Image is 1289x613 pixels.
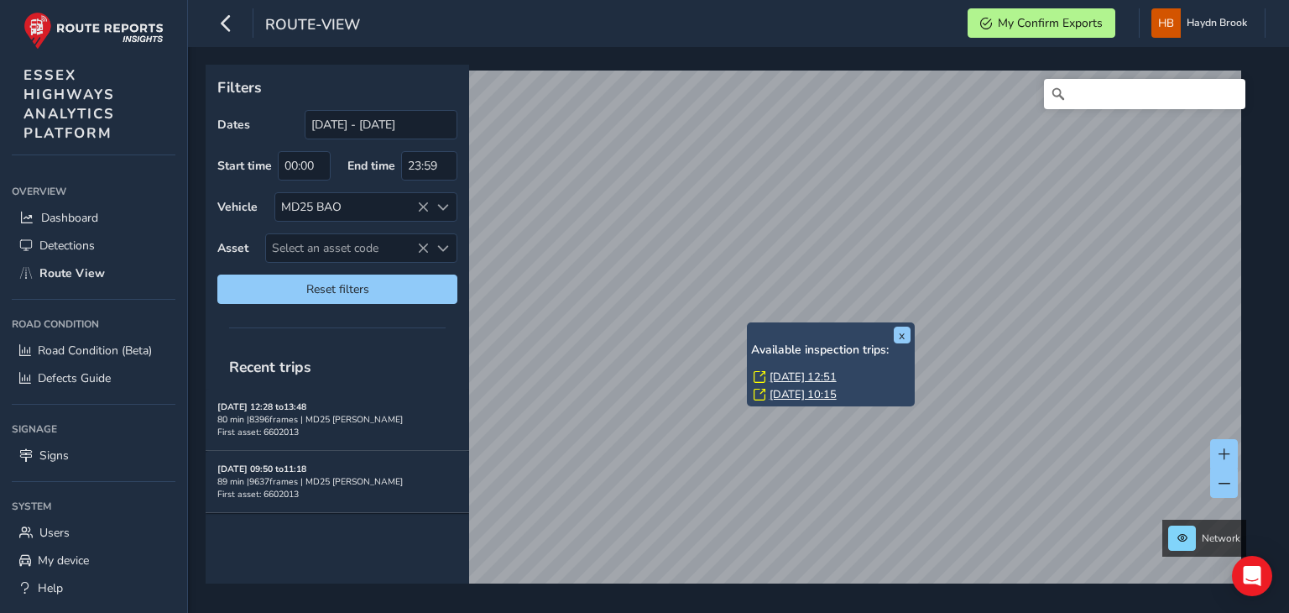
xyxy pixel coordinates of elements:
[1151,8,1253,38] button: Haydn Brook
[217,475,457,488] div: 89 min | 9637 frames | MD25 [PERSON_NAME]
[12,417,175,442] div: Signage
[751,343,911,358] h6: Available inspection trips:
[894,327,911,343] button: x
[12,259,175,287] a: Route View
[38,580,63,596] span: Help
[1232,556,1272,596] div: Open Intercom Messenger
[1044,79,1245,109] input: Search
[217,199,258,215] label: Vehicle
[217,275,457,304] button: Reset filters
[217,345,323,389] span: Recent trips
[217,117,250,133] label: Dates
[265,14,360,38] span: route-view
[39,448,69,464] span: Signs
[41,210,98,226] span: Dashboard
[1202,532,1240,545] span: Network
[12,547,175,574] a: My device
[12,179,175,204] div: Overview
[23,12,164,50] img: rr logo
[39,525,70,541] span: Users
[266,234,429,262] span: Select an asset code
[429,234,457,262] div: Select an asset code
[12,494,175,519] div: System
[12,442,175,469] a: Signs
[217,413,457,426] div: 80 min | 8396 frames | MD25 [PERSON_NAME]
[998,15,1103,31] span: My Confirm Exports
[12,519,175,547] a: Users
[770,369,837,385] a: [DATE] 12:51
[217,158,272,174] label: Start time
[230,281,445,297] span: Reset filters
[217,463,306,475] strong: [DATE] 09:50 to 11:18
[39,238,95,254] span: Detections
[38,343,152,359] span: Road Condition (Beta)
[1151,8,1181,38] img: diamond-layout
[217,426,299,438] span: First asset: 6602013
[12,204,175,232] a: Dashboard
[968,8,1115,38] button: My Confirm Exports
[12,574,175,602] a: Help
[211,71,1241,603] canvas: Map
[770,387,837,402] a: [DATE] 10:15
[275,193,429,221] div: MD25 BAO
[12,364,175,392] a: Defects Guide
[347,158,395,174] label: End time
[12,232,175,259] a: Detections
[217,488,299,500] span: First asset: 6602013
[12,312,175,337] div: Road Condition
[38,370,111,386] span: Defects Guide
[1187,8,1247,38] span: Haydn Brook
[217,401,306,413] strong: [DATE] 12:28 to 13:48
[39,265,105,281] span: Route View
[217,76,457,98] p: Filters
[23,65,115,143] span: ESSEX HIGHWAYS ANALYTICS PLATFORM
[38,553,89,568] span: My device
[12,337,175,364] a: Road Condition (Beta)
[217,240,248,256] label: Asset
